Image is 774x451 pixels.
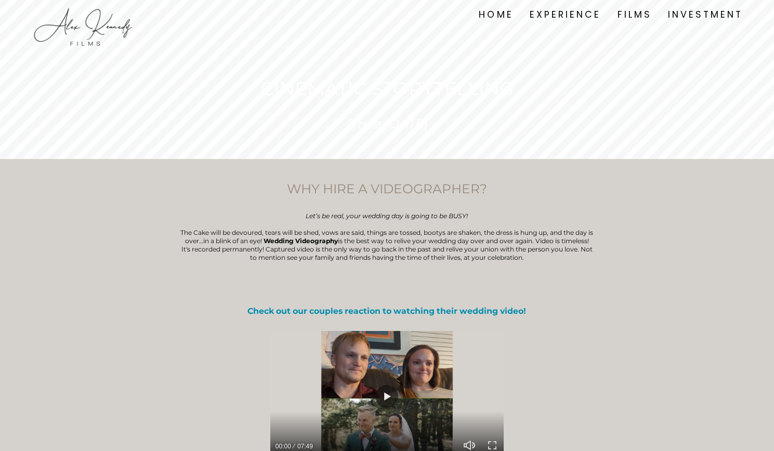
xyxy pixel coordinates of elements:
button: Play [375,385,398,408]
h4: WHY HIRE A VIDEOGRAPHER? [180,180,594,198]
a: FILMS [618,7,652,22]
strong: Wedding Videography [264,237,338,245]
strong: Check out our couples reaction to watching their wedding video! [247,306,526,316]
span: CINEMATIC STORYTELLING [261,77,514,100]
a: INVESTMENT [668,7,743,22]
a: Alex Kennedy Films [31,6,135,23]
p: The Cake will be devoured, tears will be shed, vows are said, things are tossed, bootys are shake... [180,212,594,261]
em: Let’s be real, your wedding day is going to be BUSY! [306,212,468,220]
a: HOME [479,7,513,22]
img: Alex Kennedy Films [31,6,135,48]
em: Since [DATE] [346,116,428,131]
a: EXPERIENCE [530,7,601,22]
